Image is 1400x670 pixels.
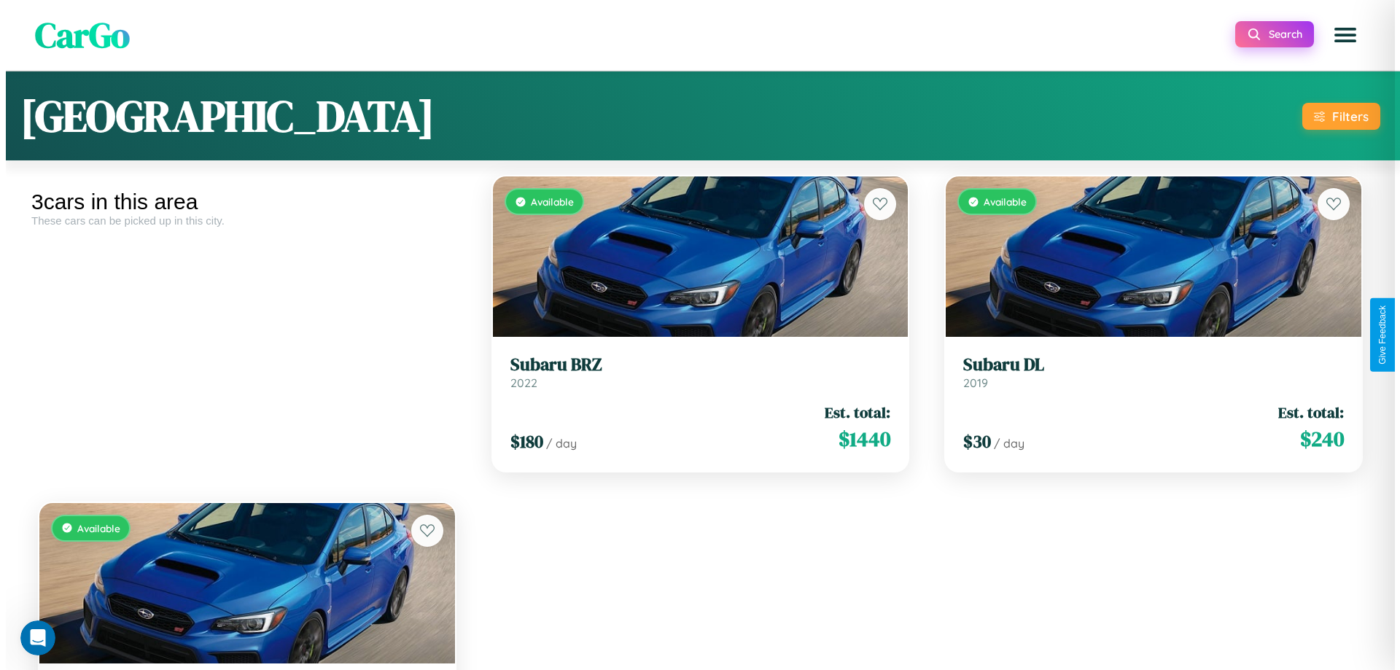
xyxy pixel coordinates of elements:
[505,429,537,453] span: $ 180
[833,424,884,453] span: $ 1440
[957,354,1338,375] h3: Subaru DL
[957,375,982,390] span: 2019
[978,195,1021,208] span: Available
[15,86,429,146] h1: [GEOGRAPHIC_DATA]
[26,190,457,214] div: 3 cars in this area
[505,354,885,375] h3: Subaru BRZ
[525,195,568,208] span: Available
[29,11,124,59] span: CarGo
[1229,21,1308,47] button: Search
[957,354,1338,390] a: Subaru DL2019
[540,436,571,451] span: / day
[1372,305,1382,365] div: Give Feedback
[505,375,532,390] span: 2022
[957,429,985,453] span: $ 30
[1263,28,1296,41] span: Search
[1294,424,1338,453] span: $ 240
[1296,103,1374,130] button: Filters
[15,620,50,655] iframe: Intercom live chat
[1319,15,1360,55] button: Open menu
[1364,298,1390,372] button: Give Feedback
[819,402,884,423] span: Est. total:
[1326,109,1363,124] div: Filters
[71,522,114,534] span: Available
[26,214,457,227] div: These cars can be picked up in this city.
[1272,402,1338,423] span: Est. total:
[505,354,885,390] a: Subaru BRZ2022
[988,436,1019,451] span: / day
